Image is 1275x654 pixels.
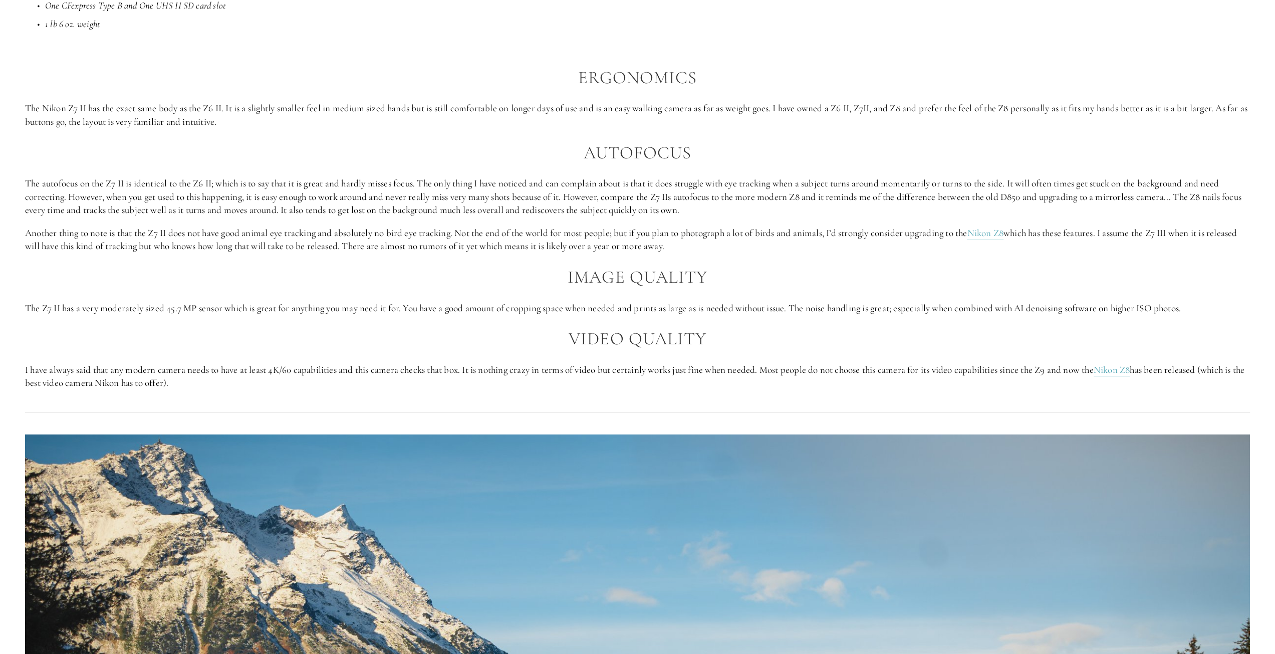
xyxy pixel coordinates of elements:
p: I have always said that any modern camera needs to have at least 4K/60 capabilities and this came... [25,363,1250,390]
h2: Image Quality [25,268,1250,287]
a: Nikon Z8 [967,227,1003,240]
h2: Ergonomics [25,68,1250,88]
p: Another thing to note is that the Z7 II does not have good animal eye tracking and absolutely no ... [25,227,1250,253]
em: 1 lb 6 oz. weight [45,18,100,30]
p: The autofocus on the Z7 II is identical to the Z6 II; which is to say that it is great and hardly... [25,177,1250,217]
h2: Autofocus [25,143,1250,163]
h2: Video Quality [25,329,1250,349]
a: Nikon Z8 [1094,364,1130,376]
p: The Z7 II has a very moderately sized 45.7 MP sensor which is great for anything you may need it ... [25,302,1250,315]
p: The Nikon Z7 II has the exact same body as the Z6 II. It is a slightly smaller feel in medium siz... [25,102,1250,128]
